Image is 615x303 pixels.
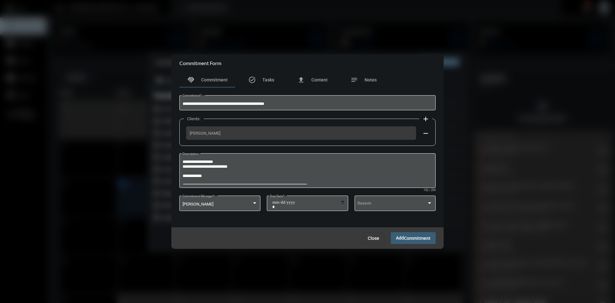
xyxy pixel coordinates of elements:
[404,236,430,241] span: Commitment
[262,77,274,82] span: Tasks
[179,60,221,66] h2: Commitment Form
[422,130,430,137] mat-icon: remove
[184,116,204,121] label: Clients:
[396,235,430,240] span: Add
[423,189,436,192] mat-hint: 142 / 200
[311,77,328,82] span: Content
[422,115,430,123] mat-icon: add
[363,232,384,244] button: Close
[391,232,436,244] button: AddCommitment
[190,131,413,136] span: [PERSON_NAME]
[368,236,379,241] span: Close
[350,76,358,84] mat-icon: notes
[201,77,228,82] span: Commitment
[297,76,305,84] mat-icon: file_upload
[248,76,256,84] mat-icon: task_alt
[183,202,213,206] span: [PERSON_NAME]
[365,77,377,82] span: Notes
[187,76,195,84] mat-icon: handshake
